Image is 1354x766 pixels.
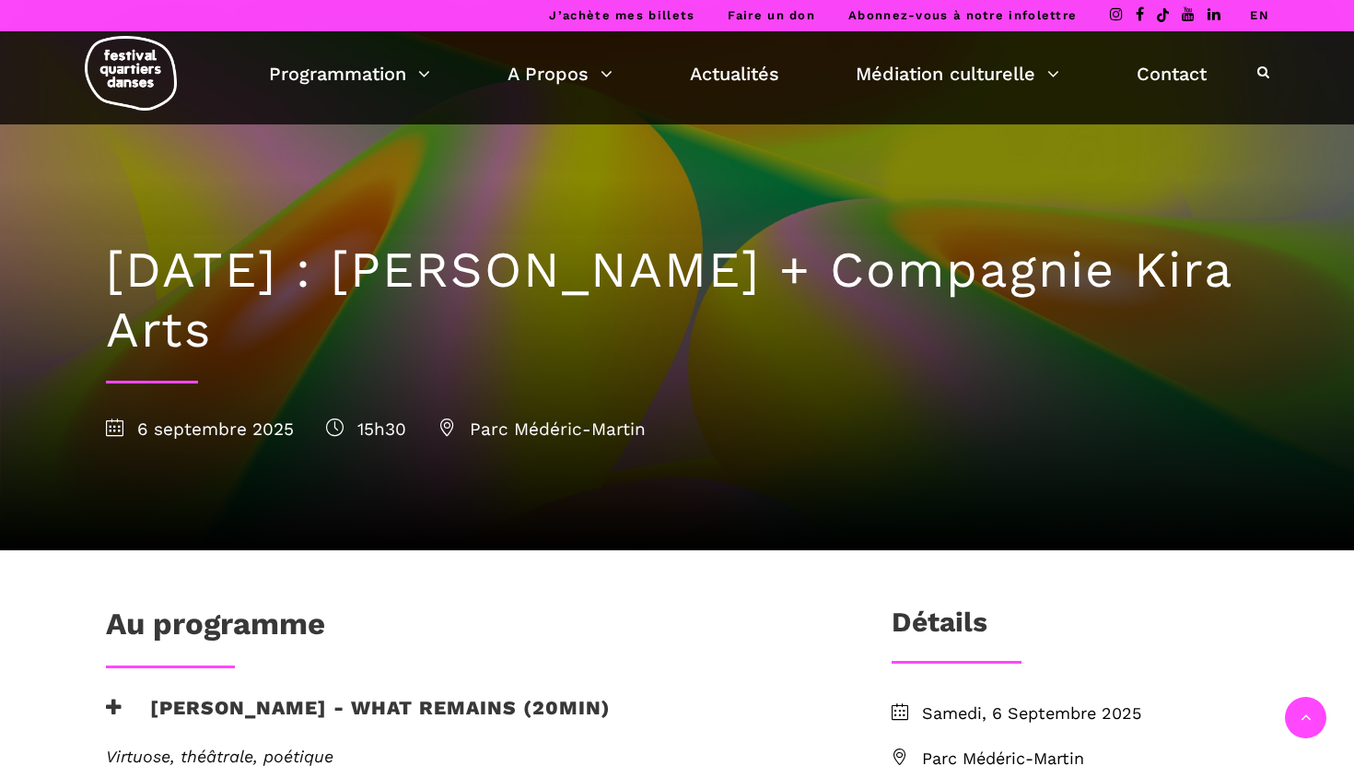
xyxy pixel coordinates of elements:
[856,58,1059,89] a: Médiation culturelle
[106,606,325,652] h1: Au programme
[1137,58,1207,89] a: Contact
[728,8,815,22] a: Faire un don
[106,747,333,766] em: Virtuose, théâtrale, poétique
[85,36,177,111] img: logo-fqd-med
[549,8,695,22] a: J’achète mes billets
[326,418,406,440] span: 15h30
[922,701,1248,727] span: Samedi, 6 Septembre 2025
[438,418,646,440] span: Parc Médéric-Martin
[269,58,430,89] a: Programmation
[106,241,1248,360] h1: [DATE] : [PERSON_NAME] + Compagnie Kira Arts
[106,696,611,742] h3: [PERSON_NAME] - What remains (20min)
[690,58,779,89] a: Actualités
[106,418,294,440] span: 6 septembre 2025
[892,606,987,652] h3: Détails
[508,58,613,89] a: A Propos
[848,8,1077,22] a: Abonnez-vous à notre infolettre
[1250,8,1269,22] a: EN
